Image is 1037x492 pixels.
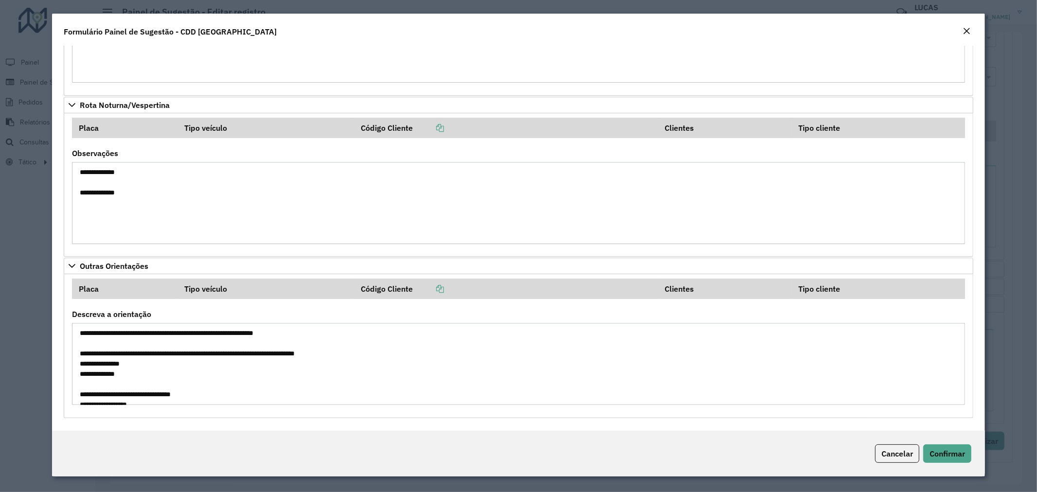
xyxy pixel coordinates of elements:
[413,123,444,133] a: Copiar
[64,97,974,113] a: Rota Noturna/Vespertina
[658,279,791,299] th: Clientes
[72,147,118,159] label: Observações
[72,279,177,299] th: Placa
[354,118,658,138] th: Código Cliente
[354,279,658,299] th: Código Cliente
[658,118,791,138] th: Clientes
[64,113,974,257] div: Rota Noturna/Vespertina
[72,118,177,138] th: Placa
[64,26,277,37] h4: Formulário Painel de Sugestão - CDD [GEOGRAPHIC_DATA]
[80,101,170,109] span: Rota Noturna/Vespertina
[791,279,965,299] th: Tipo cliente
[923,444,971,463] button: Confirmar
[960,25,973,38] button: Close
[963,27,970,35] em: Fechar
[64,258,974,274] a: Outras Orientações
[875,444,919,463] button: Cancelar
[80,262,148,270] span: Outras Orientações
[64,274,974,418] div: Outras Orientações
[881,449,913,458] span: Cancelar
[413,284,444,294] a: Copiar
[930,449,965,458] span: Confirmar
[177,118,354,138] th: Tipo veículo
[72,308,151,320] label: Descreva a orientação
[791,118,965,138] th: Tipo cliente
[177,279,354,299] th: Tipo veículo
